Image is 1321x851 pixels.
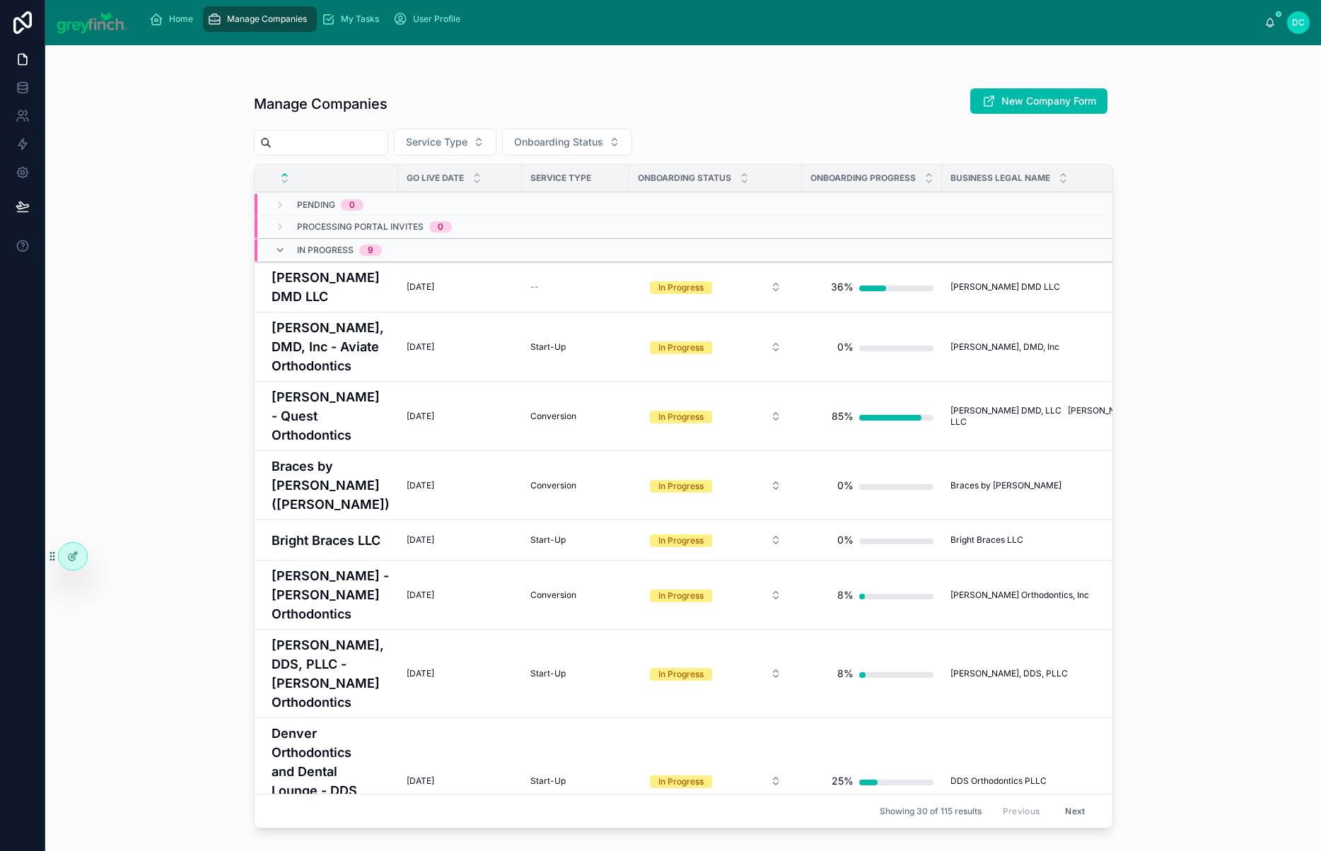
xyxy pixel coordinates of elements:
a: Select Button [638,660,793,687]
button: Next [1055,800,1095,822]
span: [PERSON_NAME] DMD LLC [950,281,1060,293]
div: In Progress [658,411,704,423]
span: Start-Up [530,341,566,353]
a: 36% [810,273,933,301]
span: [DATE] [407,281,434,293]
button: Select Button [639,274,793,300]
a: 0% [810,471,933,500]
a: [PERSON_NAME] DMD LLC [272,268,390,306]
a: Start-Up [530,668,621,679]
div: In Progress [658,775,704,788]
a: [PERSON_NAME] - [PERSON_NAME] Orthodontics [272,566,390,623]
a: Conversion [530,480,621,491]
a: Select Button [638,768,793,794]
div: 0% [837,526,854,554]
a: [PERSON_NAME], DDS, PLLC - [PERSON_NAME] Orthodontics [272,635,390,712]
a: [PERSON_NAME], DDS, PLLC [950,668,1180,679]
a: [DATE] [407,775,513,787]
div: 0 [349,199,355,211]
a: [PERSON_NAME], DMD, Inc [950,341,1180,353]
a: Denver Orthodontics and Dental Lounge - DDS Orthodontics PLLC [PERSON_NAME] [272,724,390,838]
span: Conversion [530,411,576,422]
div: In Progress [658,668,704,681]
a: Select Button [638,274,793,300]
a: [PERSON_NAME] DMD, LLC [PERSON_NAME] DMD2, LLC [950,405,1180,428]
div: In Progress [658,534,704,547]
a: 0% [810,526,933,554]
a: Braces by [PERSON_NAME] ([PERSON_NAME]) [272,457,390,514]
span: [DATE] [407,668,434,679]
a: Select Button [638,403,793,430]
a: [DATE] [407,668,513,679]
button: New Company Form [970,88,1107,114]
span: Conversion [530,589,576,601]
a: -- [530,281,621,293]
button: Select Button [502,129,632,155]
a: 0% [810,333,933,361]
div: 36% [831,273,854,301]
span: [DATE] [407,775,434,787]
a: DDS Orthodontics PLLC [950,775,1180,787]
span: [DATE] [407,480,434,491]
a: [DATE] [407,411,513,422]
div: In Progress [658,480,704,493]
a: User Profile [389,6,470,32]
span: [PERSON_NAME] Orthodontics, Inc [950,589,1089,601]
div: 0% [837,471,854,500]
a: My Tasks [317,6,389,32]
span: Bright Braces LLC [950,534,1023,546]
button: Select Button [639,473,793,498]
span: Braces by [PERSON_NAME] [950,480,1061,491]
span: Start-Up [530,668,566,679]
button: Select Button [639,768,793,794]
button: Select Button [394,129,496,155]
div: 85% [832,402,854,430]
a: Home [145,6,203,32]
span: Onboarding Progress [810,172,916,184]
button: Select Button [639,404,793,429]
a: [DATE] [407,480,513,491]
a: [PERSON_NAME] - Quest Orthodontics [272,387,390,445]
div: 0% [837,333,854,361]
span: Service Type [530,172,591,184]
a: Conversion [530,411,621,422]
span: [DATE] [407,534,434,546]
button: Select Button [639,334,793,360]
a: Select Button [638,527,793,553]
a: Select Button [638,334,793,360]
span: [PERSON_NAME], DMD, Inc [950,341,1059,353]
a: 8% [810,581,933,609]
a: Start-Up [530,775,621,787]
div: 8% [837,581,854,609]
span: New Company Form [1001,94,1096,108]
a: [DATE] [407,341,513,353]
a: 25% [810,767,933,795]
a: Bright Braces LLC [272,531,390,550]
div: 25% [832,767,854,795]
a: Start-Up [530,534,621,546]
span: Business Legal Name [950,172,1050,184]
span: My Tasks [341,13,379,25]
a: Conversion [530,589,621,601]
span: DDS Orthodontics PLLC [950,775,1047,787]
span: Showing 30 of 115 results [880,806,982,817]
a: [PERSON_NAME], DMD, Inc - Aviate Orthodontics [272,318,390,375]
a: Braces by [PERSON_NAME] [950,480,1180,491]
button: Select Button [639,527,793,553]
a: Manage Companies [203,6,317,32]
span: Onboarding Status [514,135,603,149]
div: 8% [837,659,854,688]
span: DC [1292,17,1305,28]
span: [PERSON_NAME], DDS, PLLC [950,668,1068,679]
span: Home [169,13,193,25]
span: [DATE] [407,411,434,422]
div: 9 [368,245,373,256]
a: Select Button [638,472,793,499]
span: Start-Up [530,775,566,787]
